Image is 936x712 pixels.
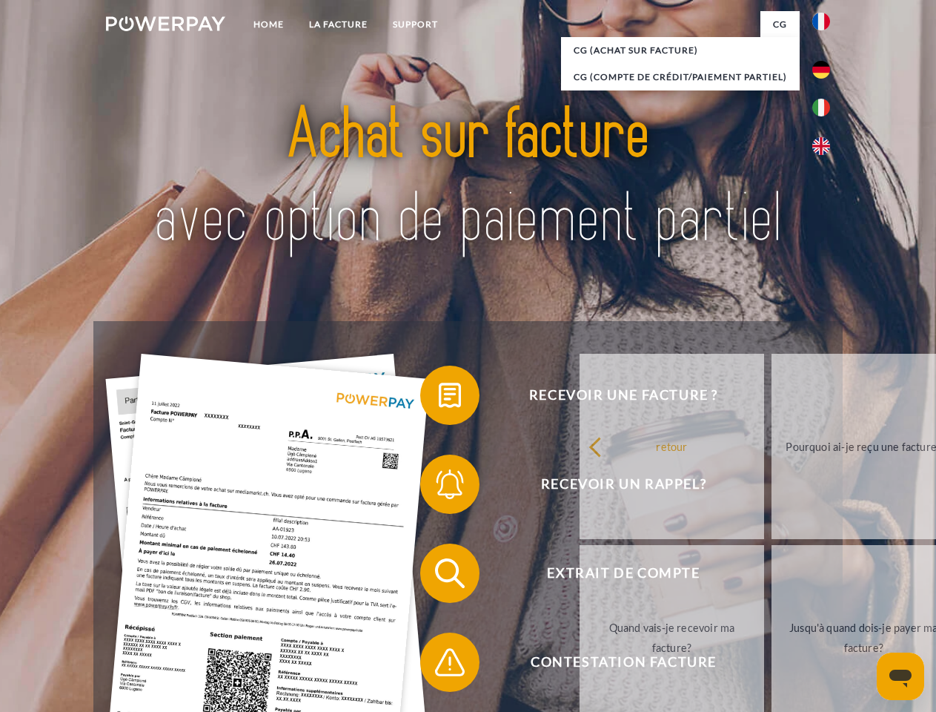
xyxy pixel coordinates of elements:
img: it [812,99,830,116]
img: qb_bell.svg [431,466,468,503]
img: logo-powerpay-white.svg [106,16,225,31]
button: Contestation Facture [420,633,806,692]
div: retour [588,436,755,456]
img: qb_search.svg [431,555,468,592]
iframe: Bouton de lancement de la fenêtre de messagerie [877,653,924,700]
img: title-powerpay_fr.svg [142,71,794,284]
a: LA FACTURE [296,11,380,38]
div: Quand vais-je recevoir ma facture? [588,618,755,658]
button: Recevoir une facture ? [420,366,806,425]
img: de [812,61,830,79]
img: qb_bill.svg [431,377,468,414]
a: CG (Compte de crédit/paiement partiel) [561,64,800,90]
img: en [812,137,830,155]
img: fr [812,13,830,30]
button: Recevoir un rappel? [420,455,806,514]
a: Home [241,11,296,38]
button: Extrait de compte [420,544,806,603]
a: Support [380,11,451,38]
a: CG (achat sur facture) [561,37,800,64]
a: CG [760,11,800,38]
img: qb_warning.svg [431,644,468,681]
